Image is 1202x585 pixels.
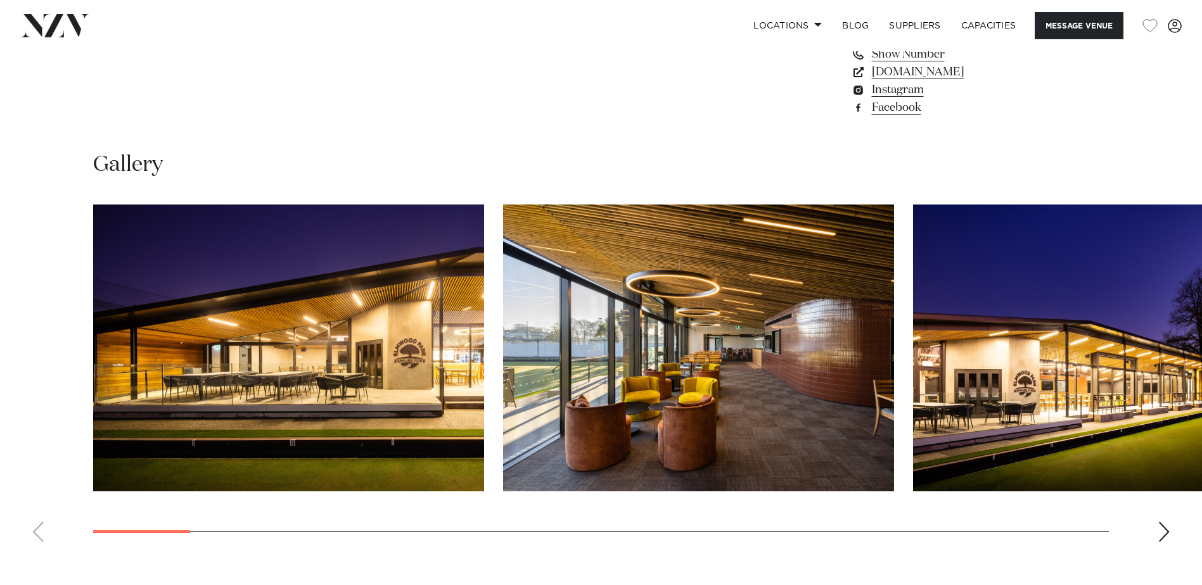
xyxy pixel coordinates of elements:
[743,12,832,39] a: Locations
[93,204,484,491] swiper-slide: 1 / 26
[851,81,1058,99] a: Instagram
[832,12,879,39] a: BLOG
[851,99,1058,116] a: Facebook
[503,204,894,491] swiper-slide: 2 / 26
[1035,12,1123,39] button: Message Venue
[20,14,89,37] img: nzv-logo.png
[93,151,163,179] h2: Gallery
[851,46,1058,63] a: Show Number
[879,12,950,39] a: SUPPLIERS
[851,63,1058,81] a: [DOMAIN_NAME]
[951,12,1026,39] a: Capacities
